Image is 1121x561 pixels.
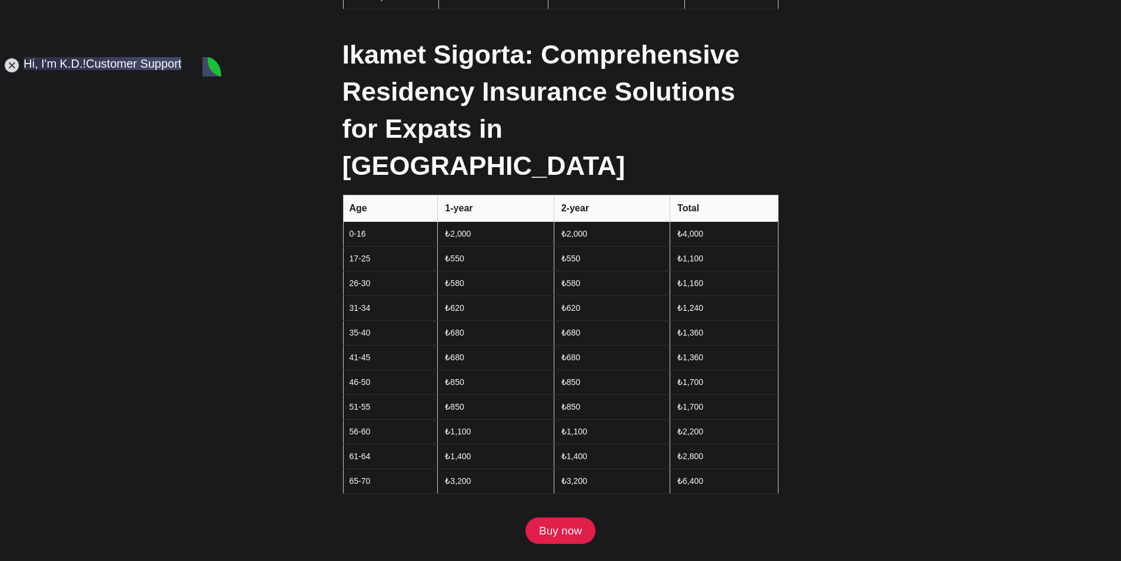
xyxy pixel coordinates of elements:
[525,517,595,545] a: Buy now
[342,36,778,184] h2: Ikamet Sigorta: Comprehensive Residency Insurance Solutions for Expats in [GEOGRAPHIC_DATA]
[554,221,670,246] td: ₺2,000
[438,444,554,469] td: ₺1,400
[670,296,778,320] td: ₺1,240
[343,469,438,493] td: 65-70
[343,444,438,469] td: 61-64
[554,296,670,320] td: ₺620
[343,419,438,444] td: 56-60
[343,271,438,296] td: 26-30
[343,394,438,419] td: 51-55
[554,246,670,271] td: ₺550
[343,296,438,320] td: 31-34
[554,370,670,394] td: ₺850
[343,221,438,246] td: 0-16
[554,345,670,370] td: ₺680
[670,370,778,394] td: ₺1,700
[438,320,554,345] td: ₺680
[438,296,554,320] td: ₺620
[670,320,778,345] td: ₺1,360
[438,469,554,493] td: ₺3,200
[670,246,778,271] td: ₺1,100
[554,419,670,444] td: ₺1,100
[438,246,554,271] td: ₺550
[670,444,778,469] td: ₺2,800
[670,221,778,246] td: ₺4,000
[438,419,554,444] td: ₺1,100
[438,271,554,296] td: ₺580
[343,320,438,345] td: 35-40
[438,345,554,370] td: ₺680
[343,345,438,370] td: 41-45
[343,370,438,394] td: 46-50
[554,394,670,419] td: ₺850
[670,419,778,444] td: ₺2,200
[438,394,554,419] td: ₺850
[554,320,670,345] td: ₺680
[670,345,778,370] td: ₺1,360
[554,469,670,493] td: ₺3,200
[554,271,670,296] td: ₺580
[670,469,778,493] td: ₺6,400
[670,195,778,221] th: Total
[670,394,778,419] td: ₺1,700
[343,195,438,221] th: Age
[438,370,554,394] td: ₺850
[343,246,438,271] td: 17-25
[554,195,670,221] th: 2-year
[670,271,778,296] td: ₺1,160
[438,221,554,246] td: ₺2,000
[438,195,554,221] th: 1-year
[554,444,670,469] td: ₺1,400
